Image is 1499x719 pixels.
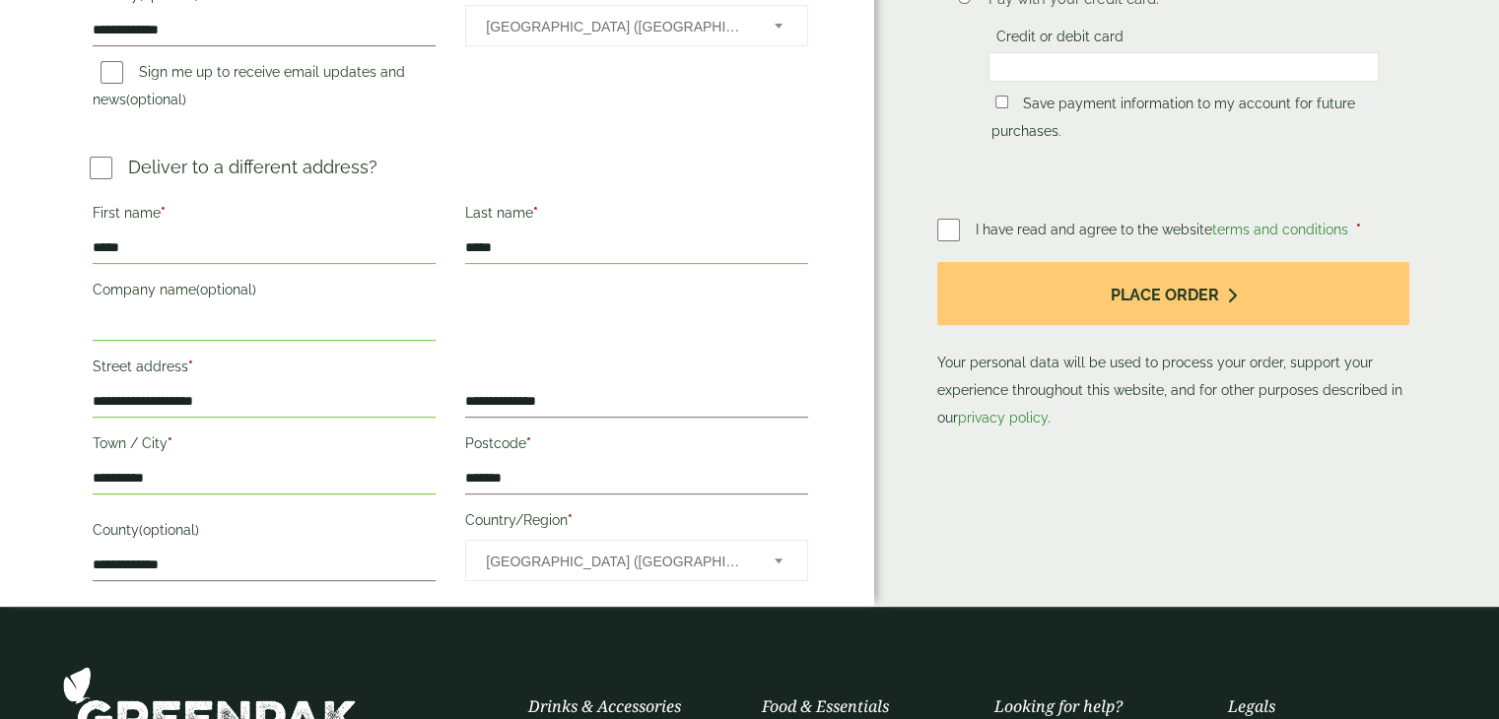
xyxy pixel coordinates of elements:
[126,92,186,107] span: (optional)
[976,222,1352,237] span: I have read and agree to the website
[958,410,1048,425] a: privacy policy
[93,64,405,113] label: Sign me up to receive email updates and news
[93,516,436,550] label: County
[937,262,1409,326] button: Place order
[93,353,436,386] label: Street address
[1356,222,1361,237] abbr: required
[196,282,256,297] span: (optional)
[93,276,436,309] label: Company name
[168,435,172,451] abbr: required
[988,29,1131,50] label: Credit or debit card
[465,199,808,232] label: Last name
[101,61,123,84] input: Sign me up to receive email updates and news(optional)
[937,262,1409,432] p: Your personal data will be used to process your order, support your experience throughout this we...
[188,359,193,374] abbr: required
[139,522,199,538] span: (optional)
[93,199,436,232] label: First name
[465,5,808,46] span: Country/Region
[994,58,1373,76] iframe: Secure card payment input frame
[465,429,808,463] label: Postcode
[526,435,531,451] abbr: required
[1212,222,1348,237] a: terms and conditions
[486,6,748,47] span: United Kingdom (UK)
[465,540,808,581] span: Country/Region
[568,512,573,528] abbr: required
[486,541,748,582] span: United Kingdom (UK)
[128,154,377,180] p: Deliver to a different address?
[533,205,538,221] abbr: required
[161,205,166,221] abbr: required
[93,429,436,463] label: Town / City
[991,96,1355,145] label: Save payment information to my account for future purchases.
[465,506,808,540] label: Country/Region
